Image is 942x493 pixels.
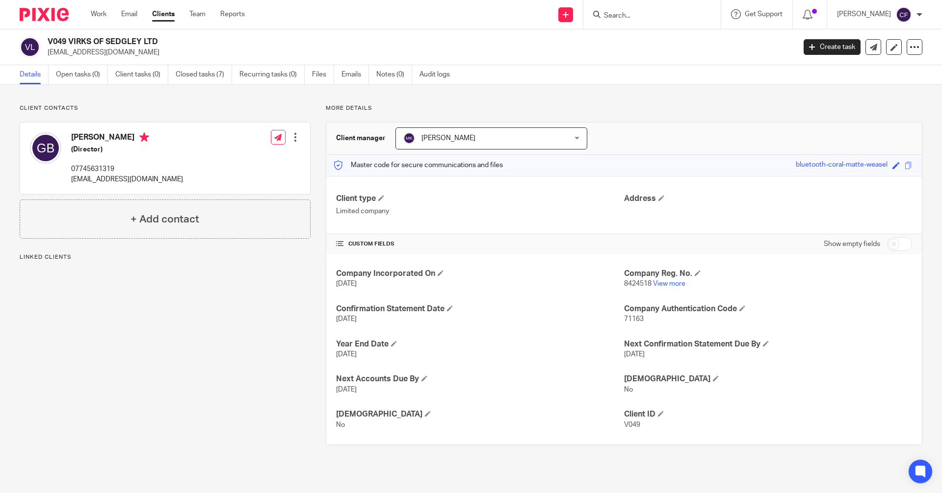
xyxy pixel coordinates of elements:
[71,145,183,154] h5: (Director)
[624,194,912,204] h4: Address
[745,11,783,18] span: Get Support
[312,65,334,84] a: Files
[336,316,357,322] span: [DATE]
[421,135,475,142] span: [PERSON_NAME]
[804,39,861,55] a: Create task
[624,409,912,419] h4: Client ID
[176,65,232,84] a: Closed tasks (7)
[20,104,311,112] p: Client contacts
[837,9,891,19] p: [PERSON_NAME]
[624,386,633,393] span: No
[624,280,652,287] span: 8424518
[896,7,912,23] img: svg%3E
[56,65,108,84] a: Open tasks (0)
[239,65,305,84] a: Recurring tasks (0)
[341,65,369,84] a: Emails
[220,9,245,19] a: Reports
[824,239,880,249] label: Show empty fields
[71,174,183,184] p: [EMAIL_ADDRESS][DOMAIN_NAME]
[326,104,922,112] p: More details
[603,12,691,21] input: Search
[624,269,912,279] h4: Company Reg. No.
[30,132,61,164] img: svg%3E
[131,212,199,227] h4: + Add contact
[91,9,106,19] a: Work
[336,280,357,287] span: [DATE]
[20,37,40,57] img: svg%3E
[624,374,912,384] h4: [DEMOGRAPHIC_DATA]
[336,269,624,279] h4: Company Incorporated On
[152,9,175,19] a: Clients
[653,280,685,287] a: View more
[189,9,206,19] a: Team
[624,316,644,322] span: 71163
[419,65,457,84] a: Audit logs
[336,351,357,358] span: [DATE]
[624,351,645,358] span: [DATE]
[336,133,386,143] h3: Client manager
[20,8,69,21] img: Pixie
[71,132,183,145] h4: [PERSON_NAME]
[376,65,412,84] a: Notes (0)
[336,409,624,419] h4: [DEMOGRAPHIC_DATA]
[336,304,624,314] h4: Confirmation Statement Date
[624,304,912,314] h4: Company Authentication Code
[796,160,888,171] div: bluetooth-coral-matte-weasel
[334,160,503,170] p: Master code for secure communications and files
[336,386,357,393] span: [DATE]
[336,374,624,384] h4: Next Accounts Due By
[336,240,624,248] h4: CUSTOM FIELDS
[403,132,415,144] img: svg%3E
[624,421,640,428] span: V049
[48,48,789,57] p: [EMAIL_ADDRESS][DOMAIN_NAME]
[71,164,183,174] p: 07745631319
[20,253,311,261] p: Linked clients
[336,421,345,428] span: No
[20,65,49,84] a: Details
[336,339,624,349] h4: Year End Date
[139,132,149,142] i: Primary
[115,65,168,84] a: Client tasks (0)
[336,194,624,204] h4: Client type
[48,37,641,47] h2: V049 VIRKS OF SEDGLEY LTD
[336,206,624,216] p: Limited company
[624,339,912,349] h4: Next Confirmation Statement Due By
[121,9,137,19] a: Email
